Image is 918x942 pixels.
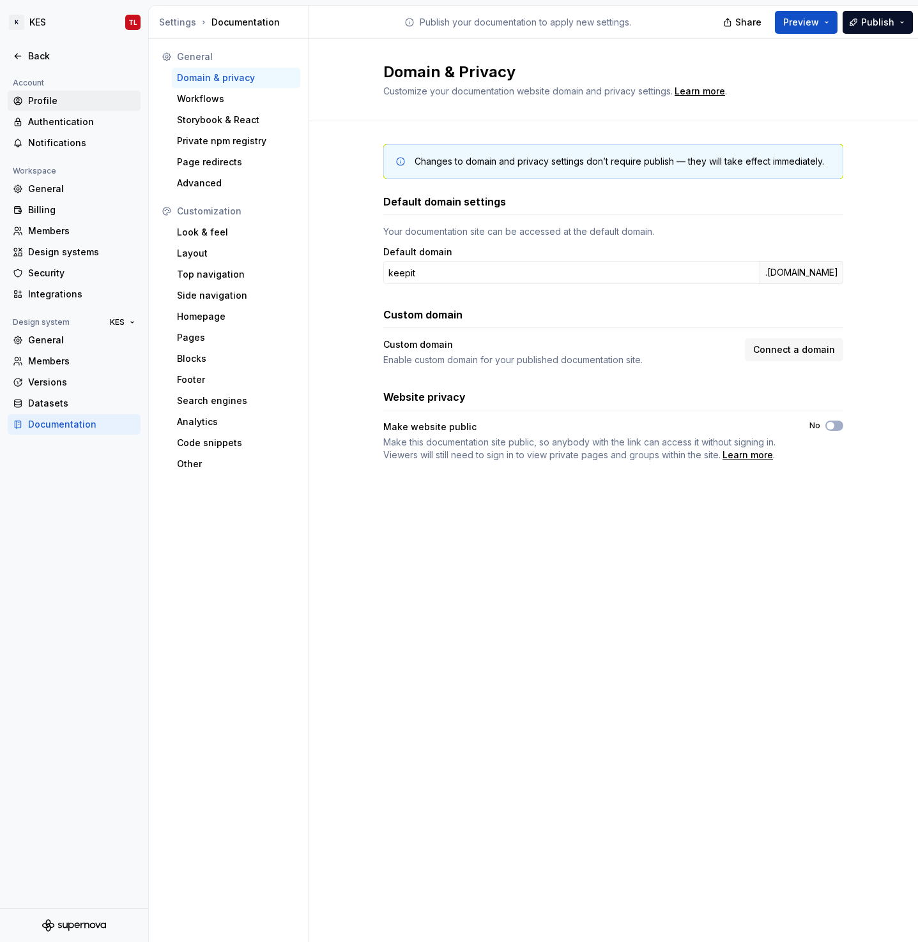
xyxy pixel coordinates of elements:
[172,152,300,172] a: Page redirects
[383,307,463,322] h3: Custom domain
[110,317,125,327] span: KES
[172,89,300,109] a: Workflows
[8,414,141,435] a: Documentation
[28,288,135,301] div: Integrations
[735,16,761,29] span: Share
[723,449,773,461] a: Learn more
[8,133,141,153] a: Notifications
[8,91,141,111] a: Profile
[172,433,300,453] a: Code snippets
[172,243,300,264] a: Layout
[172,391,300,411] a: Search engines
[8,200,141,220] a: Billing
[172,306,300,327] a: Homepage
[159,16,303,29] div: Documentation
[383,246,452,258] label: Default domain
[383,225,843,238] div: Your documentation site can be accessed at the default domain.
[28,225,135,237] div: Members
[783,16,819,29] span: Preview
[415,155,824,168] div: Changes to domain and privacy settings don’t require publish — they will take effect immediately.
[177,310,295,323] div: Homepage
[8,284,141,304] a: Integrations
[177,156,295,168] div: Page redirects
[383,437,776,460] span: Make this documentation site public, so anybody with the link can access it without signing in. V...
[172,412,300,432] a: Analytics
[159,16,196,29] button: Settings
[177,50,295,63] div: General
[420,16,631,29] p: Publish your documentation to apply new settings.
[172,173,300,193] a: Advanced
[172,222,300,243] a: Look & feel
[172,131,300,151] a: Private npm registry
[28,397,135,410] div: Datasets
[177,331,295,344] div: Pages
[8,46,141,66] a: Back
[28,183,135,195] div: General
[8,351,141,371] a: Members
[843,11,913,34] button: Publish
[28,418,135,431] div: Documentation
[177,226,295,239] div: Look & feel
[28,204,135,216] div: Billing
[28,137,135,149] div: Notifications
[172,68,300,88] a: Domain & privacy
[383,354,737,366] div: Enable custom domain for your published documentation site.
[753,343,835,356] span: Connect a domain
[172,348,300,369] a: Blocks
[28,246,135,258] div: Design systems
[177,352,295,365] div: Blocks
[172,327,300,348] a: Pages
[8,372,141,392] a: Versions
[28,94,135,107] div: Profile
[28,355,135,368] div: Members
[861,16,894,29] span: Publish
[177,71,295,84] div: Domain & privacy
[775,11,838,34] button: Preview
[760,261,843,284] div: .[DOMAIN_NAME]
[172,454,300,474] a: Other
[177,177,295,190] div: Advanced
[8,330,141,350] a: General
[28,376,135,389] div: Versions
[8,163,61,179] div: Workspace
[717,11,770,34] button: Share
[9,15,24,30] div: K
[42,919,106,932] svg: Supernova Logo
[8,242,141,262] a: Design systems
[177,247,295,260] div: Layout
[383,389,466,405] h3: Website privacy
[28,50,135,63] div: Back
[172,264,300,285] a: Top navigation
[177,437,295,449] div: Code snippets
[383,338,737,351] div: Custom domain
[8,179,141,199] a: General
[177,93,295,105] div: Workflows
[745,338,843,361] button: Connect a domain
[8,75,49,91] div: Account
[383,194,506,209] h3: Default domain settings
[177,415,295,428] div: Analytics
[177,114,295,126] div: Storybook & React
[8,221,141,241] a: Members
[383,86,673,96] span: Customize your documentation website domain and privacy settings.
[809,421,820,431] label: No
[8,112,141,132] a: Authentication
[383,62,828,82] h2: Domain & Privacy
[29,16,46,29] div: KES
[383,421,786,433] div: Make website public
[177,205,295,218] div: Customization
[28,334,135,347] div: General
[675,85,725,98] a: Learn more
[673,87,727,96] span: .
[172,285,300,306] a: Side navigation
[8,315,75,330] div: Design system
[177,394,295,407] div: Search engines
[177,289,295,302] div: Side navigation
[177,458,295,470] div: Other
[128,17,137,27] div: TL
[28,267,135,280] div: Security
[8,393,141,414] a: Datasets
